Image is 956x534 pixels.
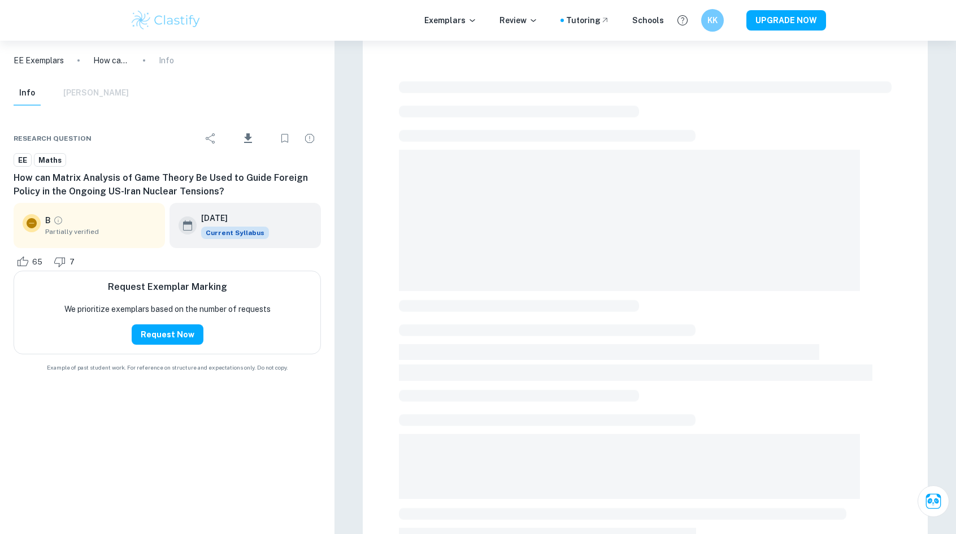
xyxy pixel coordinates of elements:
[918,485,949,517] button: Ask Clai
[424,14,477,27] p: Exemplars
[159,54,174,67] p: Info
[298,127,321,150] div: Report issue
[14,54,64,67] a: EE Exemplars
[566,14,610,27] a: Tutoring
[14,171,321,198] h6: How can Matrix Analysis of Game Theory Be Used to Guide Foreign Policy in the Ongoing US-Iran Nuc...
[63,257,81,268] span: 7
[201,227,269,239] span: Current Syllabus
[93,54,129,67] p: How can Matrix Analysis of Game Theory Be Used to Guide Foreign Policy in the Ongoing US-Iran Nuc...
[51,253,81,271] div: Dislike
[746,10,826,31] button: UPGRADE NOW
[224,124,271,153] div: Download
[130,9,202,32] img: Clastify logo
[201,212,260,224] h6: [DATE]
[632,14,664,27] a: Schools
[273,127,296,150] div: Bookmark
[14,81,41,106] button: Info
[673,11,692,30] button: Help and Feedback
[14,253,49,271] div: Like
[199,127,222,150] div: Share
[14,155,31,166] span: EE
[201,227,269,239] div: This exemplar is based on the current syllabus. Feel free to refer to it for inspiration/ideas wh...
[14,133,92,144] span: Research question
[45,227,156,237] span: Partially verified
[14,363,321,372] span: Example of past student work. For reference on structure and expectations only. Do not copy.
[108,280,227,294] h6: Request Exemplar Marking
[14,153,32,167] a: EE
[706,14,719,27] h6: KK
[132,324,203,345] button: Request Now
[26,257,49,268] span: 65
[701,9,724,32] button: KK
[53,215,63,225] a: Grade partially verified
[45,214,51,227] p: B
[499,14,538,27] p: Review
[34,155,66,166] span: Maths
[34,153,66,167] a: Maths
[64,303,271,315] p: We prioritize exemplars based on the number of requests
